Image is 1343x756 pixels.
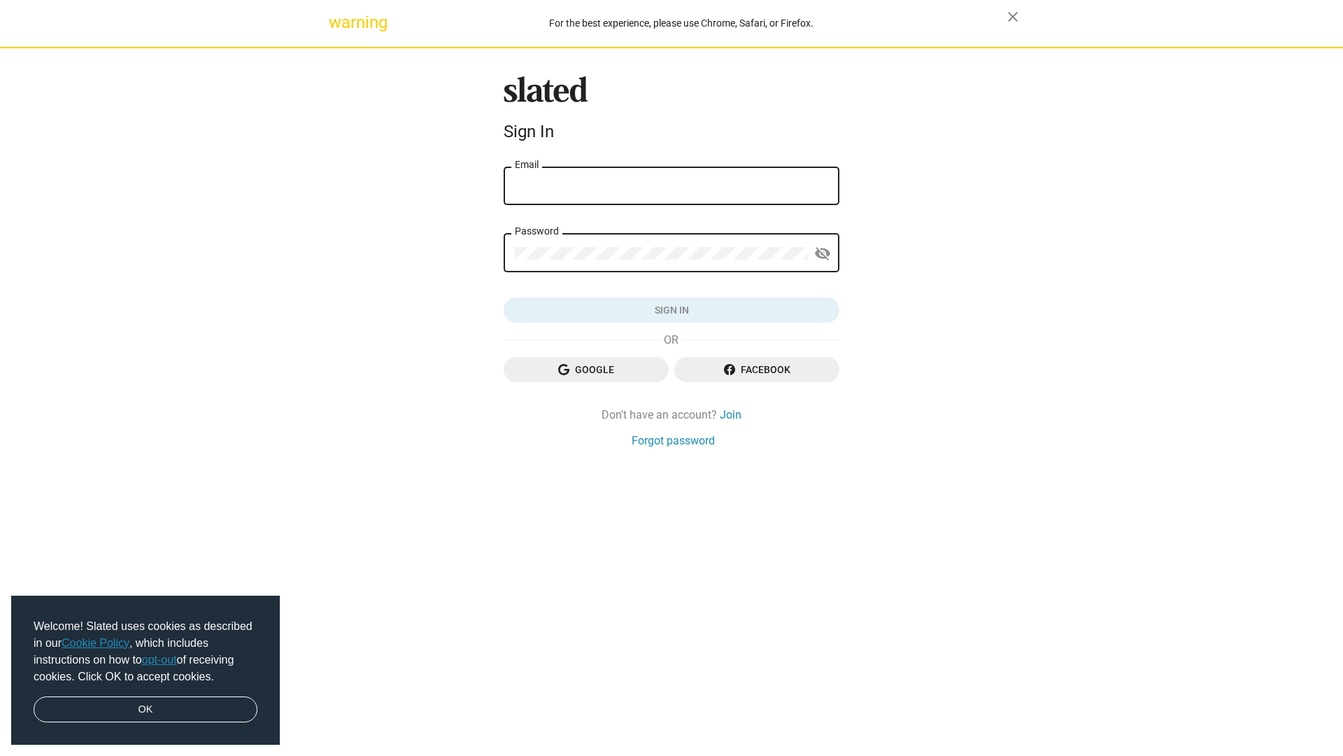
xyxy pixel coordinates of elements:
a: opt-out [142,654,177,666]
mat-icon: close [1004,8,1021,25]
span: Google [515,357,658,382]
span: Facebook [685,357,828,382]
a: dismiss cookie message [34,696,257,723]
div: Sign In [504,122,839,141]
div: cookieconsent [11,596,280,745]
mat-icon: warning [329,14,346,31]
div: Don't have an account? [504,407,839,422]
button: Facebook [674,357,839,382]
div: For the best experience, please use Chrome, Safari, or Firefox. [355,14,1007,33]
sl-branding: Sign In [504,76,839,148]
a: Forgot password [632,433,715,448]
mat-icon: visibility_off [814,243,831,265]
span: Welcome! Slated uses cookies as described in our , which includes instructions on how to of recei... [34,618,257,685]
button: Google [504,357,669,382]
a: Cookie Policy [62,637,129,649]
button: Show password [809,240,837,268]
a: Join [720,407,741,422]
